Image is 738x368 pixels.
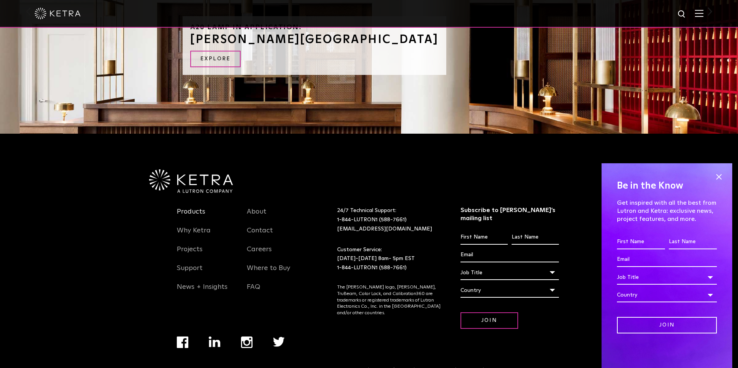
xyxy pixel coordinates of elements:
a: About [247,207,266,225]
a: [EMAIL_ADDRESS][DOMAIN_NAME] [337,226,432,232]
a: 1-844-LUTRON1 (588-7661) [337,265,407,270]
a: Projects [177,245,203,263]
a: News + Insights [177,283,228,300]
img: Hamburger%20Nav.svg [695,10,703,17]
p: The [PERSON_NAME] logo, [PERSON_NAME], TruBeam, Color Lock, and Calibration360 are trademarks or ... [337,284,441,317]
img: facebook [177,337,188,348]
a: Why Ketra [177,226,211,244]
h4: Be in the Know [617,179,717,193]
a: Contact [247,226,273,244]
img: search icon [677,10,687,19]
img: twitter [273,337,285,347]
p: Customer Service: [DATE]-[DATE] 8am- 5pm EST [337,245,441,273]
p: Get inspired with all the best from Lutron and Ketra: exclusive news, project features, and more. [617,199,717,223]
img: Ketra-aLutronCo_White_RGB [149,169,233,193]
div: Navigation Menu [177,206,235,300]
input: Email [617,252,717,267]
input: First Name [617,235,665,249]
input: Join [460,312,518,329]
div: Navigation Menu [247,206,305,300]
div: Country [617,288,717,302]
div: Job Title [460,265,559,280]
h3: [PERSON_NAME][GEOGRAPHIC_DATA] [190,34,439,45]
input: Last Name [669,235,717,249]
div: Navigation Menu [177,337,305,367]
a: Support [177,264,203,282]
img: linkedin [209,337,221,347]
div: Job Title [617,270,717,285]
h3: Subscribe to [PERSON_NAME]’s mailing list [460,206,559,222]
a: Products [177,207,205,225]
div: Country [460,283,559,298]
a: Where to Buy [247,264,290,282]
a: FAQ [247,283,260,300]
a: Explore [190,51,241,67]
a: 1-844-LUTRON1 (588-7661) [337,217,407,222]
input: Join [617,317,717,333]
input: Last Name [512,230,559,245]
input: First Name [460,230,508,245]
img: ketra-logo-2019-white [35,8,81,19]
p: 24/7 Technical Support: [337,206,441,234]
a: Careers [247,245,272,263]
img: instagram [241,337,253,348]
input: Email [460,248,559,262]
